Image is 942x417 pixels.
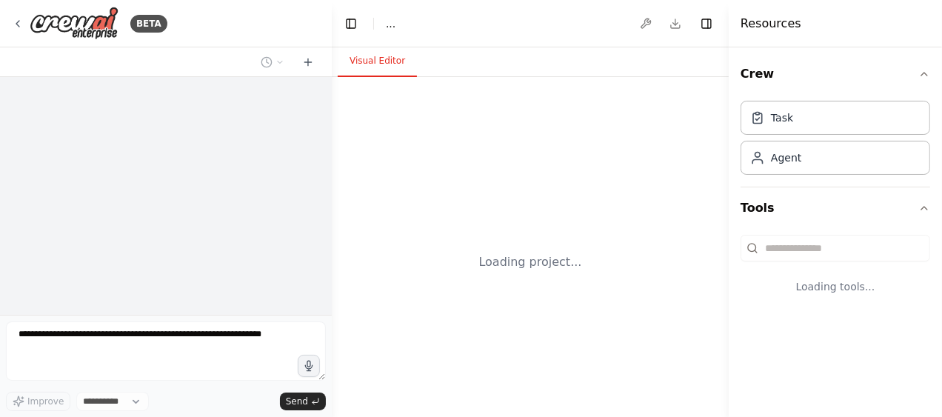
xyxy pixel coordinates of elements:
button: Switch to previous chat [255,53,290,71]
button: Hide left sidebar [341,13,361,34]
h4: Resources [741,15,801,33]
div: Crew [741,95,930,187]
div: Agent [771,150,801,165]
button: Crew [741,53,930,95]
div: Tools [741,229,930,318]
div: BETA [130,15,167,33]
img: Logo [30,7,118,40]
span: Improve [27,396,64,407]
button: Improve [6,392,70,411]
span: Send [286,396,308,407]
button: Start a new chat [296,53,320,71]
button: Visual Editor [338,46,417,77]
button: Send [280,393,326,410]
div: Loading tools... [741,267,930,306]
div: Loading project... [479,253,582,271]
nav: breadcrumb [386,16,395,31]
button: Tools [741,187,930,229]
button: Click to speak your automation idea [298,355,320,377]
span: ... [386,16,395,31]
button: Hide right sidebar [696,13,717,34]
div: Task [771,110,793,125]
